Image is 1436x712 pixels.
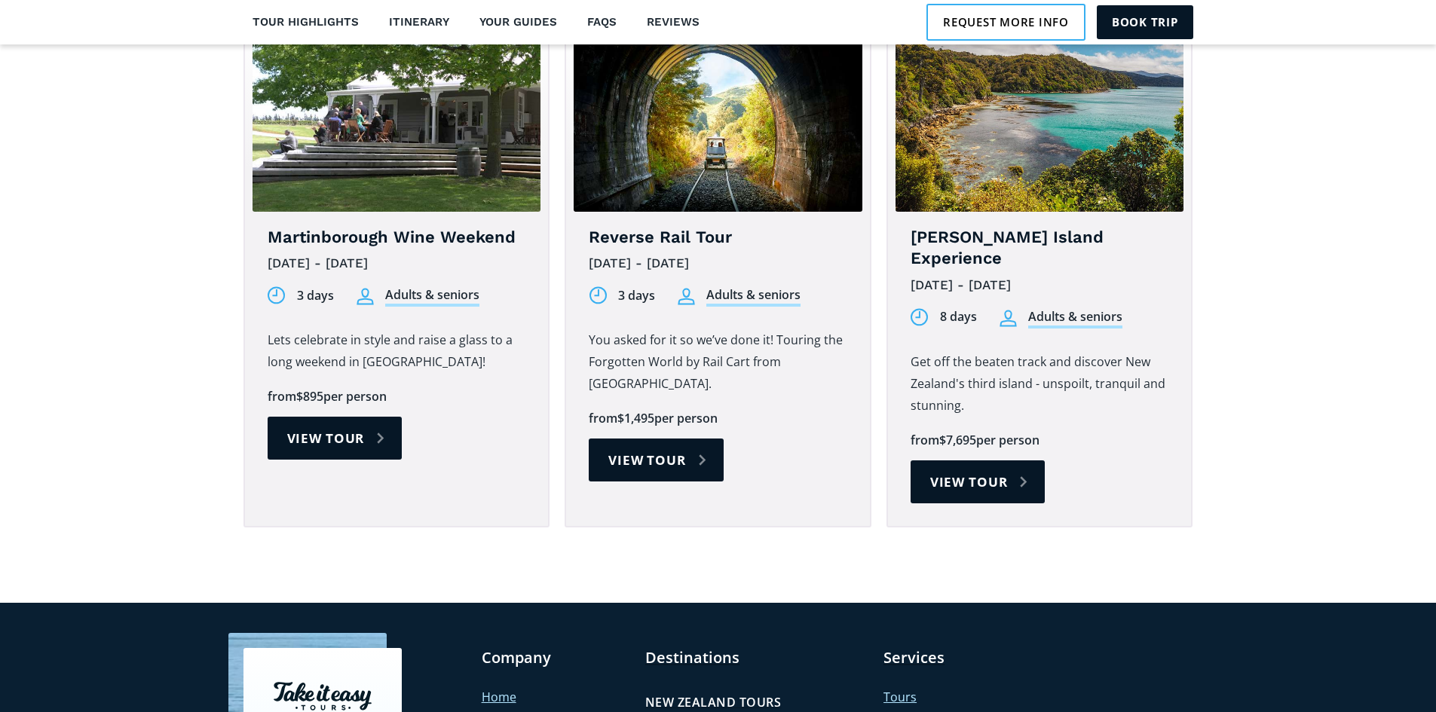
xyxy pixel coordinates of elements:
[482,648,630,668] h3: Company
[268,388,296,405] div: from
[940,308,947,325] div: 8
[638,5,709,40] a: Reviews
[654,410,718,427] div: per person
[618,287,625,304] div: 3
[950,308,977,325] div: days
[911,227,1169,270] h4: [PERSON_NAME] Island Experience
[617,410,654,427] div: $1,495
[706,286,801,307] div: Adults & seniors
[385,286,479,307] div: Adults & seniors
[911,460,1046,503] a: View tour
[470,5,567,40] a: Your guides
[268,417,403,460] a: View tour
[274,682,372,710] img: Take it easy tours
[926,4,1085,40] a: Request more info
[883,648,945,668] a: Services
[323,388,387,405] div: per person
[589,329,847,395] p: You asked for it so we’ve done it! Touring the Forgotten World by Rail Cart from [GEOGRAPHIC_DATA].
[297,287,304,304] div: 3
[243,5,369,40] a: Tour highlights
[589,227,847,249] h4: Reverse Rail Tour
[589,439,724,481] a: View tour
[589,410,617,427] div: from
[645,648,739,668] a: Destinations
[911,273,1169,297] div: [DATE] - [DATE]
[307,287,334,304] div: days
[883,689,917,705] a: Tours
[482,689,516,705] a: Home
[1097,5,1193,38] a: Book trip
[268,252,526,275] div: [DATE] - [DATE]
[628,287,655,304] div: days
[380,5,459,40] a: Itinerary
[911,351,1169,417] p: Get off the beaten track and discover New Zealand's third island - unspoilt, tranquil and stunning.
[976,432,1039,449] div: per person
[939,432,976,449] div: $7,695
[268,227,526,249] h4: Martinborough Wine Weekend
[578,5,626,40] a: FAQs
[1028,308,1122,328] div: Adults & seniors
[589,252,847,275] div: [DATE] - [DATE]
[268,329,526,373] p: Lets celebrate in style and raise a glass to a long weekend in [GEOGRAPHIC_DATA]!
[911,432,939,449] div: from
[296,388,323,405] div: $895
[645,694,781,710] h4: New Zealand tours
